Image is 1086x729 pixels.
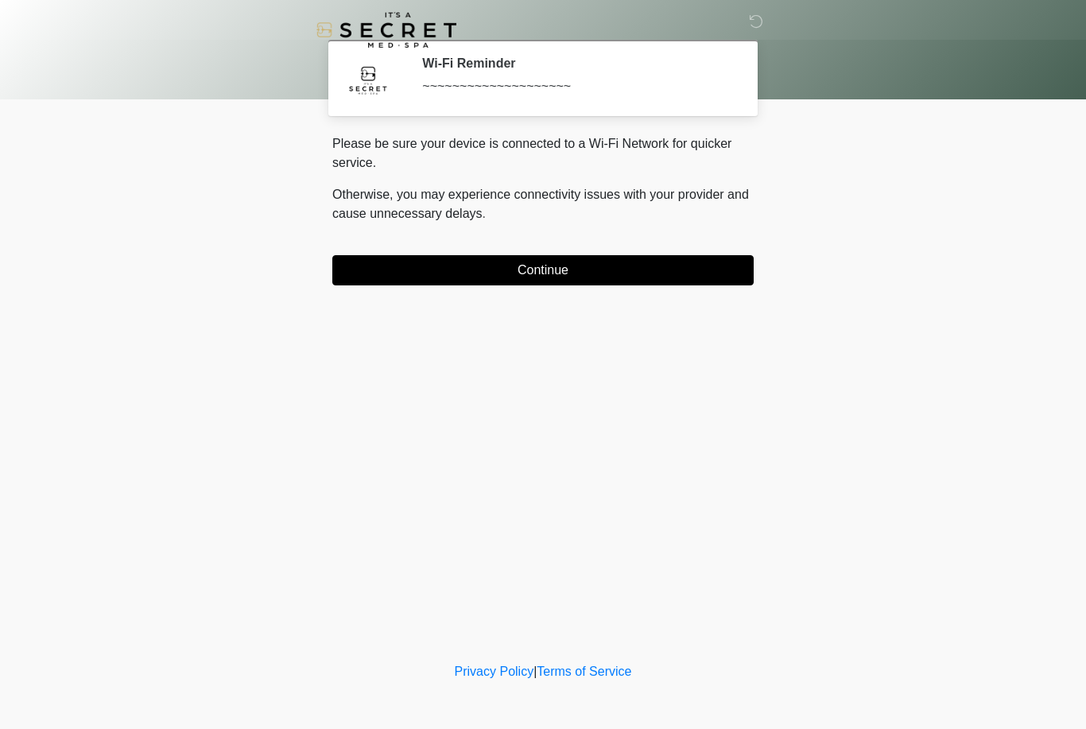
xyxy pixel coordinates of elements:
button: Continue [332,255,754,285]
img: It's A Secret Med Spa Logo [316,12,456,48]
img: Agent Avatar [344,56,392,103]
p: Otherwise, you may experience connectivity issues with your provider and cause unnecessary delays [332,185,754,223]
a: Terms of Service [537,665,631,678]
div: ~~~~~~~~~~~~~~~~~~~~ [422,77,730,96]
span: . [483,207,486,220]
p: Please be sure your device is connected to a Wi-Fi Network for quicker service. [332,134,754,173]
h2: Wi-Fi Reminder [422,56,730,71]
a: Privacy Policy [455,665,534,678]
a: | [533,665,537,678]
